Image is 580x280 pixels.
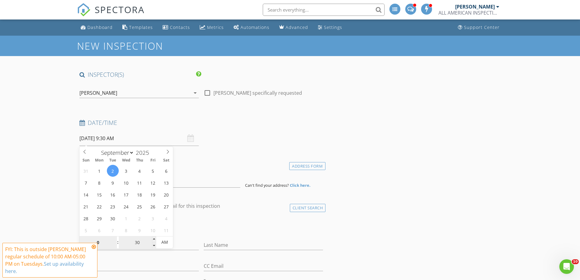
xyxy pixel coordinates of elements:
[207,24,224,30] div: Metrics
[290,204,326,212] div: Client Search
[134,224,146,236] span: October 9, 2025
[147,200,159,212] span: September 26, 2025
[79,161,323,168] h4: Location
[438,10,499,16] div: ALL AMERICAN INSPECTION SERVICES
[315,22,345,33] a: Settings
[290,183,311,188] strong: Click here.
[80,200,92,212] span: September 21, 2025
[107,212,119,224] span: September 30, 2025
[93,224,105,236] span: October 6, 2025
[134,212,146,224] span: October 2, 2025
[107,165,119,177] span: September 2, 2025
[5,246,90,275] div: FYI: This is outside [PERSON_NAME] regular schedule of 10:00 AM-05:00 PM on Tuesdays.
[160,200,172,212] span: September 27, 2025
[106,158,119,162] span: Tue
[79,90,117,96] div: [PERSON_NAME]
[120,189,132,200] span: September 17, 2025
[213,90,302,96] label: [PERSON_NAME] specifically requested
[170,24,190,30] div: Contacts
[120,177,132,189] span: September 10, 2025
[120,200,132,212] span: September 24, 2025
[197,22,226,33] a: Metrics
[79,119,323,127] h4: Date/Time
[559,259,574,274] iframe: Intercom live chat
[134,177,146,189] span: September 11, 2025
[5,261,84,275] a: Set up availability here.
[79,71,201,79] h4: INSPECTOR(S)
[464,24,500,30] div: Support Center
[289,162,325,170] div: Address Form
[107,224,119,236] span: October 7, 2025
[160,189,172,200] span: September 20, 2025
[80,177,92,189] span: September 7, 2025
[147,224,159,236] span: October 10, 2025
[79,131,199,146] input: Select date
[93,189,105,200] span: September 15, 2025
[93,212,105,224] span: September 29, 2025
[77,41,212,51] h1: New Inspection
[146,158,160,162] span: Fri
[78,22,115,33] a: Dashboard
[133,158,146,162] span: Thu
[245,183,289,188] span: Can't find your address?
[160,158,173,162] span: Sat
[80,189,92,200] span: September 14, 2025
[156,236,173,248] span: Click to toggle
[93,177,105,189] span: September 8, 2025
[77,3,90,16] img: The Best Home Inspection Software - Spectora
[120,212,132,224] span: October 1, 2025
[160,165,172,177] span: September 6, 2025
[192,89,199,97] i: arrow_drop_down
[277,22,311,33] a: Advanced
[79,158,93,162] span: Sun
[147,165,159,177] span: September 5, 2025
[455,4,495,10] div: [PERSON_NAME]
[120,165,132,177] span: September 3, 2025
[134,200,146,212] span: September 25, 2025
[129,24,153,30] div: Templates
[147,212,159,224] span: October 3, 2025
[126,203,220,209] label: Enable Client CC email for this inspection
[120,224,132,236] span: October 8, 2025
[134,149,154,157] input: Year
[160,22,192,33] a: Contacts
[77,8,145,21] a: SPECTORA
[160,177,172,189] span: September 13, 2025
[80,212,92,224] span: September 28, 2025
[93,200,105,212] span: September 22, 2025
[134,189,146,200] span: September 18, 2025
[231,22,272,33] a: Automations (Advanced)
[160,212,172,224] span: October 4, 2025
[107,189,119,200] span: September 16, 2025
[80,165,92,177] span: August 31, 2025
[241,24,269,30] div: Automations
[107,200,119,212] span: September 23, 2025
[93,165,105,177] span: September 1, 2025
[95,3,145,16] span: SPECTORA
[87,24,113,30] div: Dashboard
[160,224,172,236] span: October 11, 2025
[263,4,385,16] input: Search everything...
[117,236,119,248] span: :
[80,224,92,236] span: October 5, 2025
[286,24,308,30] div: Advanced
[134,165,146,177] span: September 4, 2025
[147,189,159,200] span: September 19, 2025
[107,177,119,189] span: September 9, 2025
[119,158,133,162] span: Wed
[324,24,342,30] div: Settings
[572,259,579,264] span: 10
[147,177,159,189] span: September 12, 2025
[120,22,155,33] a: Templates
[455,22,502,33] a: Support Center
[93,158,106,162] span: Mon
